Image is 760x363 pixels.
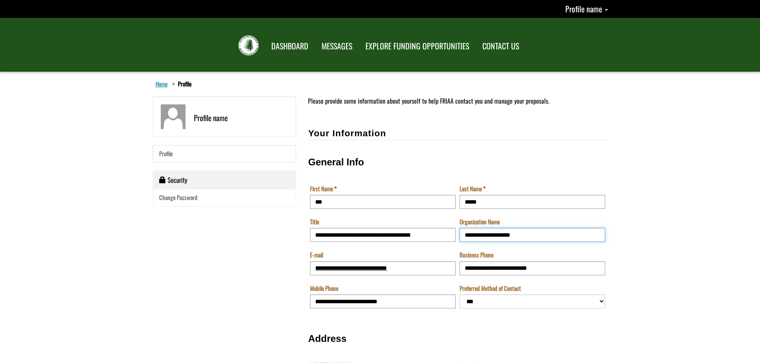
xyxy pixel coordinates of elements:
a: Change Password [153,189,296,206]
label: Last Name [460,184,486,193]
img: Profile name graphic/image [161,104,186,129]
label: Organization Name [460,218,500,226]
span: Profile name [565,3,602,15]
input: First Name [310,195,456,209]
h3: Address [308,334,607,344]
label: Mobile Phone [310,284,338,292]
label: Title [310,218,319,226]
h3: General Info [308,157,607,167]
fieldset: General Info [308,149,607,318]
nav: Main Navigation [264,34,525,56]
a: Profile name [565,3,608,15]
a: DASHBOARD [265,36,314,56]
a: MESSAGES [316,36,358,56]
label: Business Phone [460,251,494,259]
input: Last Name [460,195,605,209]
span: Your Information [308,128,386,138]
div: Profile name [186,104,228,129]
p: Please provide some information about yourself to help FRIAA contact you and manage your proposals. [308,96,607,106]
span: Profile [159,149,173,158]
span: Security [168,175,188,185]
span: Change Password [159,193,197,202]
a: CONTACT US [476,36,525,56]
a: Home [154,78,169,89]
a: EXPLORE FUNDING OPPORTUNITIES [359,36,475,56]
label: E-mail [310,251,323,259]
li: Profile [170,80,191,88]
a: Profile [153,145,296,162]
img: FRIAA Submissions Portal [239,35,259,55]
label: First Name [310,184,337,193]
label: Preferred Method of Contact [460,284,521,292]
